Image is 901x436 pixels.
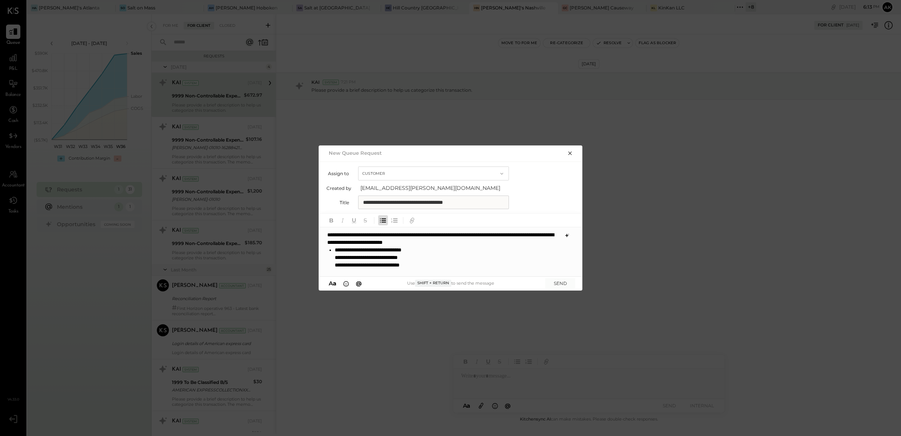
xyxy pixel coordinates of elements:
div: Use to send the message [364,280,538,287]
span: @ [356,280,362,287]
label: Created by [326,185,351,191]
button: Add URL [407,215,417,225]
button: Ordered List [389,215,399,225]
span: [EMAIL_ADDRESS][PERSON_NAME][DOMAIN_NAME] [360,184,511,192]
button: Customer [358,166,509,180]
button: Strikethrough [360,215,370,225]
button: Aa [326,279,339,288]
span: a [333,280,336,287]
button: @ [354,279,364,288]
h2: New Queue Request [329,150,382,156]
button: Unordered List [378,215,388,225]
span: Shift + Return [415,280,451,287]
label: Assign to [326,171,349,176]
button: Underline [349,215,359,225]
button: SEND [545,278,575,288]
button: Bold [326,215,336,225]
button: Italic [338,215,348,225]
label: Title [326,200,349,205]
